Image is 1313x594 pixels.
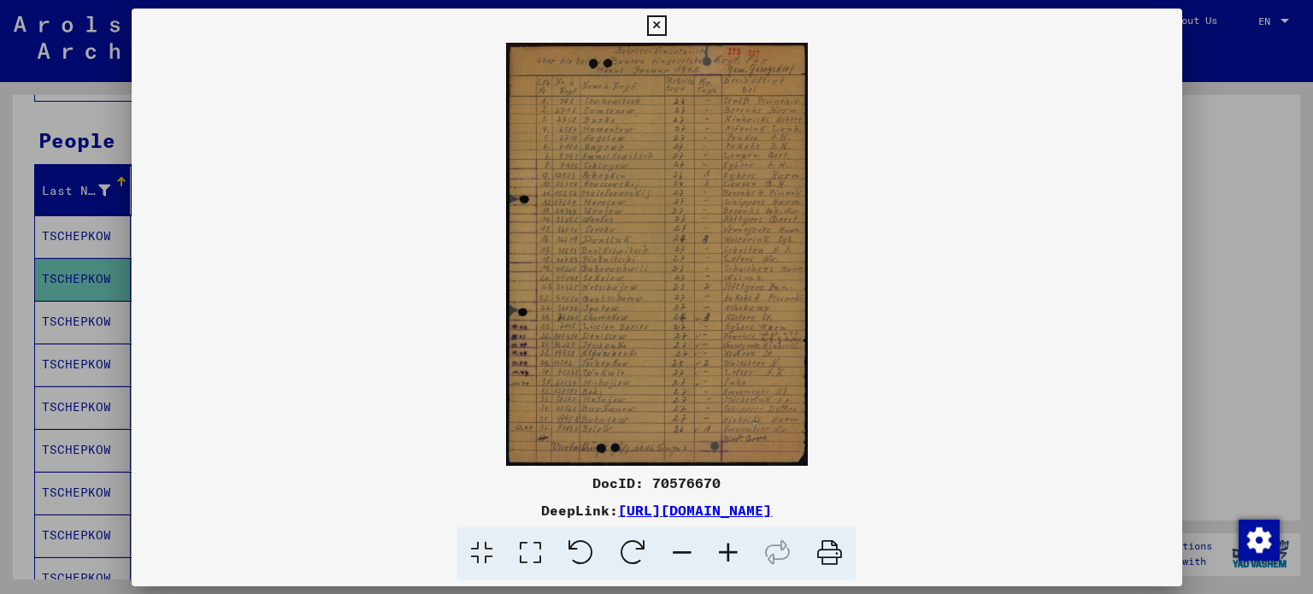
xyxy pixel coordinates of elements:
div: Change consent [1238,519,1279,560]
div: DeepLink: [132,500,1182,520]
div: DocID: 70576670 [132,473,1182,493]
a: [URL][DOMAIN_NAME] [618,502,772,519]
img: 001.jpg [132,43,1182,466]
img: Change consent [1239,520,1280,561]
